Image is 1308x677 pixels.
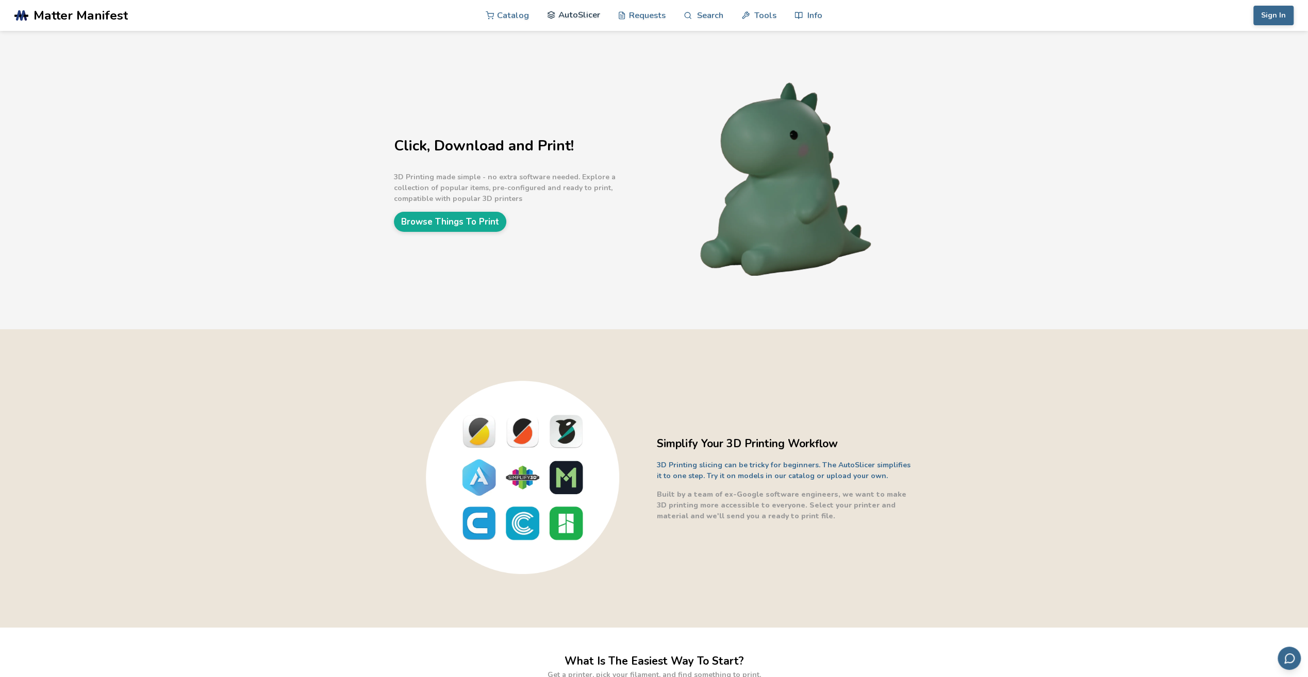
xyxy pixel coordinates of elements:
[1253,6,1294,25] button: Sign In
[657,489,915,521] p: Built by a team of ex-Google software engineers, we want to make 3D printing more accessible to e...
[657,460,915,481] p: 3D Printing slicing can be tricky for beginners. The AutoSlicer simplifies it to one step. Try it...
[657,436,915,452] h2: Simplify Your 3D Printing Workflow
[565,653,744,669] h2: What Is The Easiest Way To Start?
[394,138,652,154] h1: Click, Download and Print!
[1278,647,1301,670] button: Send feedback via email
[394,172,652,204] p: 3D Printing made simple - no extra software needed. Explore a collection of popular items, pre-co...
[394,212,506,232] a: Browse Things To Print
[34,8,128,23] span: Matter Manifest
